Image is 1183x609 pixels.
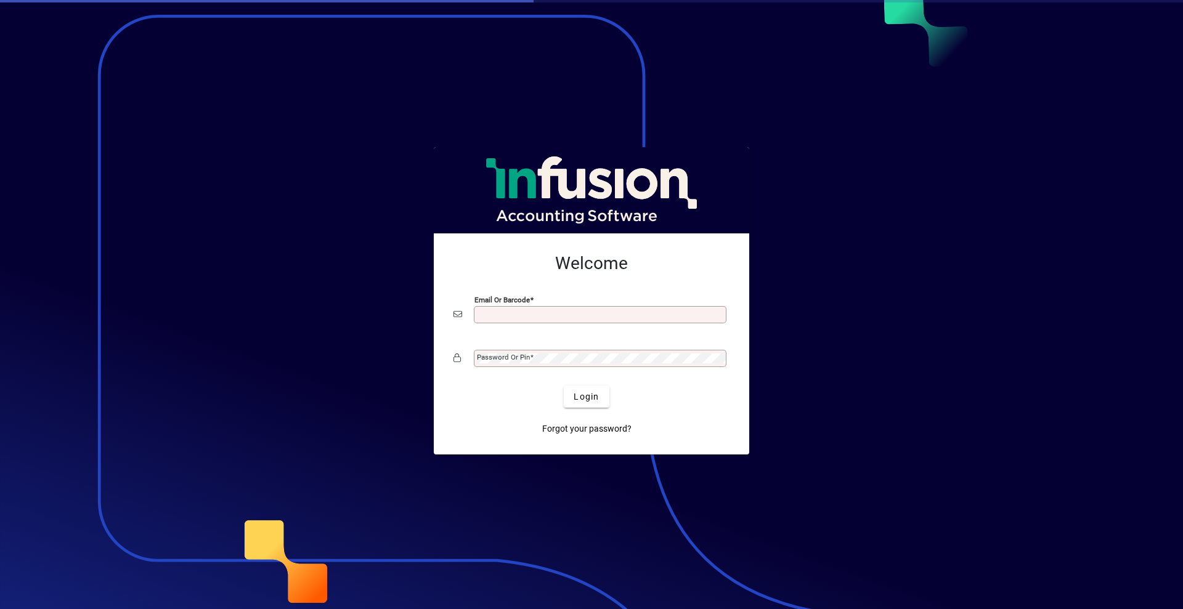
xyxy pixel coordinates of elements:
[453,253,730,274] h2: Welcome
[542,422,632,435] span: Forgot your password?
[574,390,599,403] span: Login
[564,385,609,408] button: Login
[537,417,636,440] a: Forgot your password?
[477,353,530,361] mat-label: Password or Pin
[474,296,530,304] mat-label: Email or Barcode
